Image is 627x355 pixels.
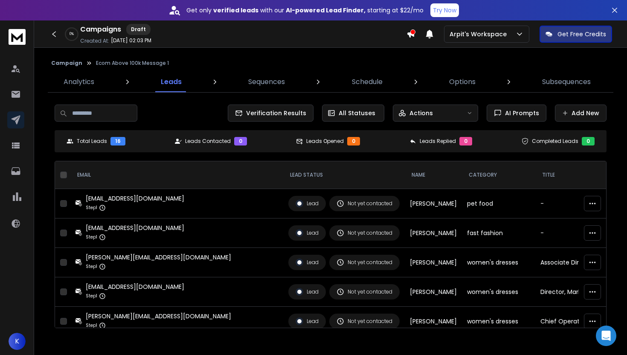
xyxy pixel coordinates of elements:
[444,72,481,92] a: Options
[462,307,535,336] td: women's dresses
[462,189,535,218] td: pet food
[532,138,578,145] p: Completed Leads
[433,6,456,15] p: Try Now
[296,229,319,237] div: Lead
[337,229,392,237] div: Not yet contacted
[405,218,462,248] td: [PERSON_NAME]
[405,307,462,336] td: [PERSON_NAME]
[213,6,258,15] strong: verified leads
[462,161,535,189] th: category
[110,137,125,145] div: 16
[405,277,462,307] td: [PERSON_NAME]
[161,77,182,87] p: Leads
[405,161,462,189] th: NAME
[51,60,82,67] button: Campaign
[86,224,184,232] div: [EMAIL_ADDRESS][DOMAIN_NAME]
[86,262,97,271] p: Step 1
[306,138,344,145] p: Leads Opened
[420,138,456,145] p: Leads Replied
[535,161,610,189] th: title
[58,72,99,92] a: Analytics
[535,218,610,248] td: -
[409,109,433,117] p: Actions
[228,105,313,122] button: Verification Results
[156,72,187,92] a: Leads
[337,317,392,325] div: Not yet contacted
[337,200,392,207] div: Not yet contacted
[9,333,26,350] button: K
[540,26,612,43] button: Get Free Credits
[80,24,121,35] h1: Campaigns
[86,321,97,330] p: Step 1
[405,248,462,277] td: [PERSON_NAME]
[234,137,247,145] div: 0
[449,77,476,87] p: Options
[535,307,610,336] td: Chief Operating Officer
[347,72,388,92] a: Schedule
[86,233,97,242] p: Step 1
[9,29,26,45] img: logo
[86,292,97,300] p: Step 1
[286,6,366,15] strong: AI-powered Lead Finder,
[502,109,539,117] span: AI Prompts
[339,109,375,117] p: All Statuses
[248,77,285,87] p: Sequences
[64,77,94,87] p: Analytics
[185,138,231,145] p: Leads Contacted
[283,161,405,189] th: LEAD STATUS
[337,259,392,266] div: Not yet contacted
[70,32,74,37] p: 0 %
[86,204,97,212] p: Step 1
[535,277,610,307] td: Director, Marketing & Public Relations
[535,189,610,218] td: -
[405,189,462,218] td: [PERSON_NAME]
[459,137,472,145] div: 0
[557,30,606,38] p: Get Free Credits
[96,60,169,67] p: Ecom Above 100k Message 1
[555,105,607,122] button: Add New
[462,218,535,248] td: fast fashion
[243,72,290,92] a: Sequences
[462,277,535,307] td: women's dresses
[86,253,231,262] div: [PERSON_NAME][EMAIL_ADDRESS][DOMAIN_NAME]
[296,317,319,325] div: Lead
[596,326,616,346] div: Open Intercom Messenger
[86,194,184,203] div: [EMAIL_ADDRESS][DOMAIN_NAME]
[462,248,535,277] td: women's dresses
[337,288,392,296] div: Not yet contacted
[296,259,319,266] div: Lead
[352,77,383,87] p: Schedule
[582,137,595,145] div: 0
[430,3,459,17] button: Try Now
[535,248,610,277] td: Associate Director, Marketing
[186,6,424,15] p: Get only with our starting at $22/mo
[450,30,510,38] p: Arpit's Workspace
[542,77,591,87] p: Subsequences
[86,312,231,320] div: [PERSON_NAME][EMAIL_ADDRESS][DOMAIN_NAME]
[111,37,151,44] p: [DATE] 02:03 PM
[80,38,109,44] p: Created At:
[296,288,319,296] div: Lead
[487,105,546,122] button: AI Prompts
[126,24,151,35] div: Draft
[537,72,596,92] a: Subsequences
[296,200,319,207] div: Lead
[86,282,184,291] div: [EMAIL_ADDRESS][DOMAIN_NAME]
[70,161,283,189] th: EMAIL
[243,109,306,117] span: Verification Results
[77,138,107,145] p: Total Leads
[347,137,360,145] div: 0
